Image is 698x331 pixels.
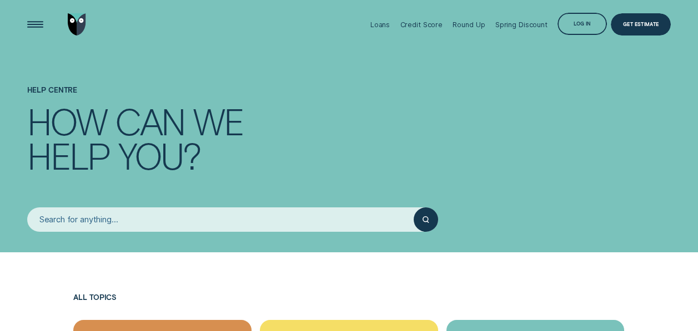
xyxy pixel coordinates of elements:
div: you? [118,139,200,173]
div: Credit Score [400,21,443,29]
div: Spring Discount [495,21,548,29]
button: Open Menu [24,13,46,35]
button: Submit your search query. [414,207,438,232]
div: help [27,139,110,173]
div: we [193,104,243,139]
h1: Help Centre [27,49,671,104]
div: Round Up [453,21,485,29]
input: Search for anything... [27,207,414,232]
a: Get Estimate [611,13,671,35]
h2: All Topics [73,293,624,320]
div: Loans [370,21,390,29]
div: How [27,104,107,139]
img: Wisr [68,13,86,35]
div: can [115,104,185,139]
h4: How can we help you? [27,104,671,207]
button: Log in [558,13,606,35]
